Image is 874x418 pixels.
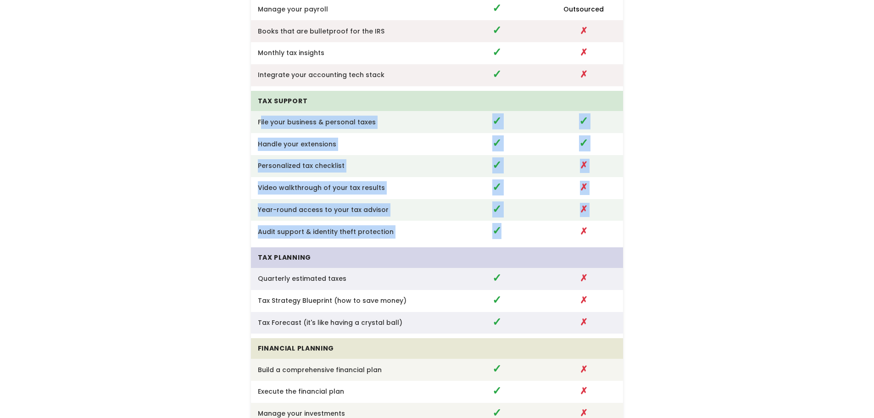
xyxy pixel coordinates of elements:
[492,270,501,285] span: ✓
[580,46,588,59] span: ✗
[580,294,588,307] span: ✗
[580,316,588,329] span: ✗
[251,199,450,221] td: Year-round access to your tax advisor
[580,68,588,81] span: ✗
[579,113,588,128] span: ✓
[492,383,501,398] span: ✓
[580,225,588,238] span: ✗
[251,290,450,312] td: Tax Strategy Blueprint (how to save money)
[251,221,450,243] td: Audit support & identity theft protection
[492,67,501,82] span: ✓
[492,179,501,195] span: ✓
[492,157,501,173] span: ✓
[251,64,450,86] td: Integrate your accounting tech stack
[580,385,588,397] span: ✗
[251,177,450,199] td: Video walkthrough of your tax results
[251,133,450,155] td: Handle your extensions
[579,135,588,150] span: ✓
[251,42,450,64] td: Monthly tax insights
[251,155,450,177] td: Personalized tax checklist
[492,135,501,150] span: ✓
[251,312,450,334] td: Tax Forecast (it's like having a crystal ball)
[251,91,450,111] td: Tax Support
[492,22,501,38] span: ✓
[492,292,501,307] span: ✓
[580,24,588,37] span: ✗
[492,113,501,128] span: ✓
[492,0,501,16] span: ✓
[492,314,501,329] span: ✓
[492,223,501,238] span: ✓
[580,181,588,194] span: ✗
[251,359,450,381] td: Build a comprehensive financial plan
[251,268,450,290] td: Quarterly estimated taxes
[251,111,450,133] td: File your business & personal taxes
[580,159,588,172] span: ✗
[251,338,450,359] td: Financial Planning
[492,361,501,376] span: ✓
[492,201,501,217] span: ✓
[251,247,450,268] td: Tax Planning
[492,45,501,60] span: ✓
[580,272,588,284] span: ✗
[580,203,588,216] span: ✗
[580,363,588,376] span: ✗
[251,20,450,42] td: Books that are bulletproof for the IRS
[251,381,450,403] td: Execute the financial plan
